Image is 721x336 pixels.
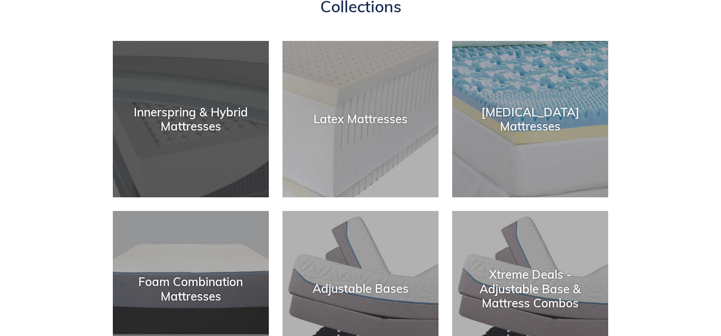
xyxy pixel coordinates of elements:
[452,41,608,197] a: [MEDICAL_DATA] Mattresses
[452,105,608,133] div: [MEDICAL_DATA] Mattresses
[282,112,439,126] div: Latex Mattresses
[113,105,269,133] div: Innerspring & Hybrid Mattresses
[282,282,439,296] div: Adjustable Bases
[452,268,608,311] div: Xtreme Deals - Adjustable Base & Mattress Combos
[113,41,269,197] a: Innerspring & Hybrid Mattresses
[113,275,269,303] div: Foam Combination Mattresses
[282,41,439,197] a: Latex Mattresses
